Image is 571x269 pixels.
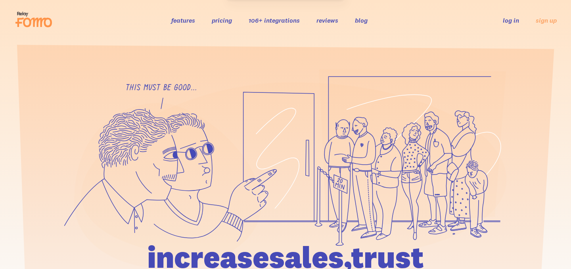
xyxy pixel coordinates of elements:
[171,16,195,24] a: features
[536,16,557,25] a: sign up
[503,16,519,24] a: log in
[249,16,300,24] a: 106+ integrations
[212,16,232,24] a: pricing
[355,16,368,24] a: blog
[316,16,338,24] a: reviews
